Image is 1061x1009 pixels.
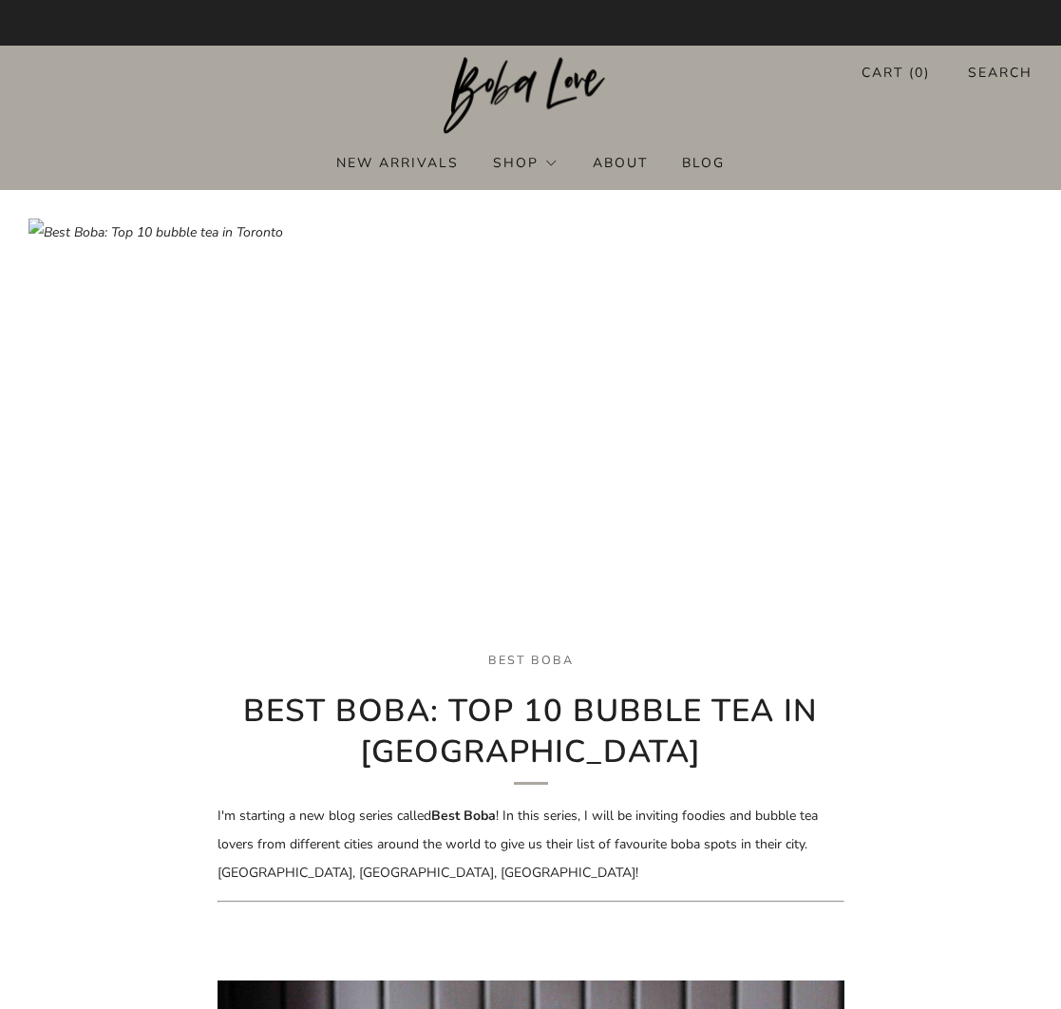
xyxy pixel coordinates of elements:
[968,57,1033,88] a: Search
[488,652,574,668] a: best boba
[431,807,496,825] strong: Best Boba
[218,802,844,887] p: I'm starting a new blog series called ! In this series, I will be inviting foodies and bubble tea...
[682,147,725,178] a: Blog
[593,147,648,178] a: About
[336,147,459,178] a: New Arrivals
[493,147,558,178] a: Shop
[444,57,617,136] a: Boba Love
[444,57,617,135] img: Boba Love
[28,219,1033,684] img: Best Boba: Top 10 bubble tea in Toronto
[218,692,844,785] h1: Best Boba: Top 10 bubble tea in [GEOGRAPHIC_DATA]
[915,64,924,82] items-count: 0
[862,57,930,88] a: Cart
